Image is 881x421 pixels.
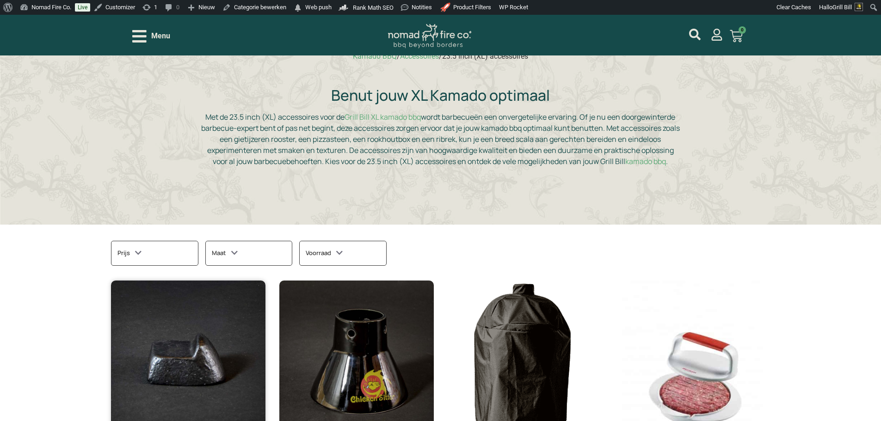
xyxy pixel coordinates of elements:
span: 23.5 Inch (XL) accessoires [442,52,528,61]
h2: Benut jouw XL Kamado optimaal [200,86,681,104]
a: Live [75,3,90,12]
h3: Voorraad [306,247,343,259]
div: Open/Close Menu [132,28,170,44]
span:  [293,1,302,14]
a: kamado bbq [625,156,666,166]
a: mijn account [689,29,701,40]
span: / [439,52,442,61]
a: Kamado BBQ [353,52,397,61]
span: Menu [151,31,170,42]
span: / [397,52,400,61]
p: Met de 23.5 inch (XL) accessoires voor de wordt barbecueën een onvergetelijke ervaring. Of je nu ... [200,111,681,167]
a: mijn account [711,29,723,41]
h3: Prijs [117,247,142,259]
a: Accessoires [400,52,439,61]
span: Grill Bill [832,4,852,11]
h3: Maat [212,247,238,259]
nav: breadcrumbs [353,51,528,62]
a: 0 [719,24,754,48]
img: Avatar of Grill Bill [855,3,863,11]
a: Grill Bill XL kamado bbq [345,112,421,122]
img: Nomad Logo [388,24,471,49]
span: 0 [739,26,746,34]
span: Rank Math SEO [353,4,394,11]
